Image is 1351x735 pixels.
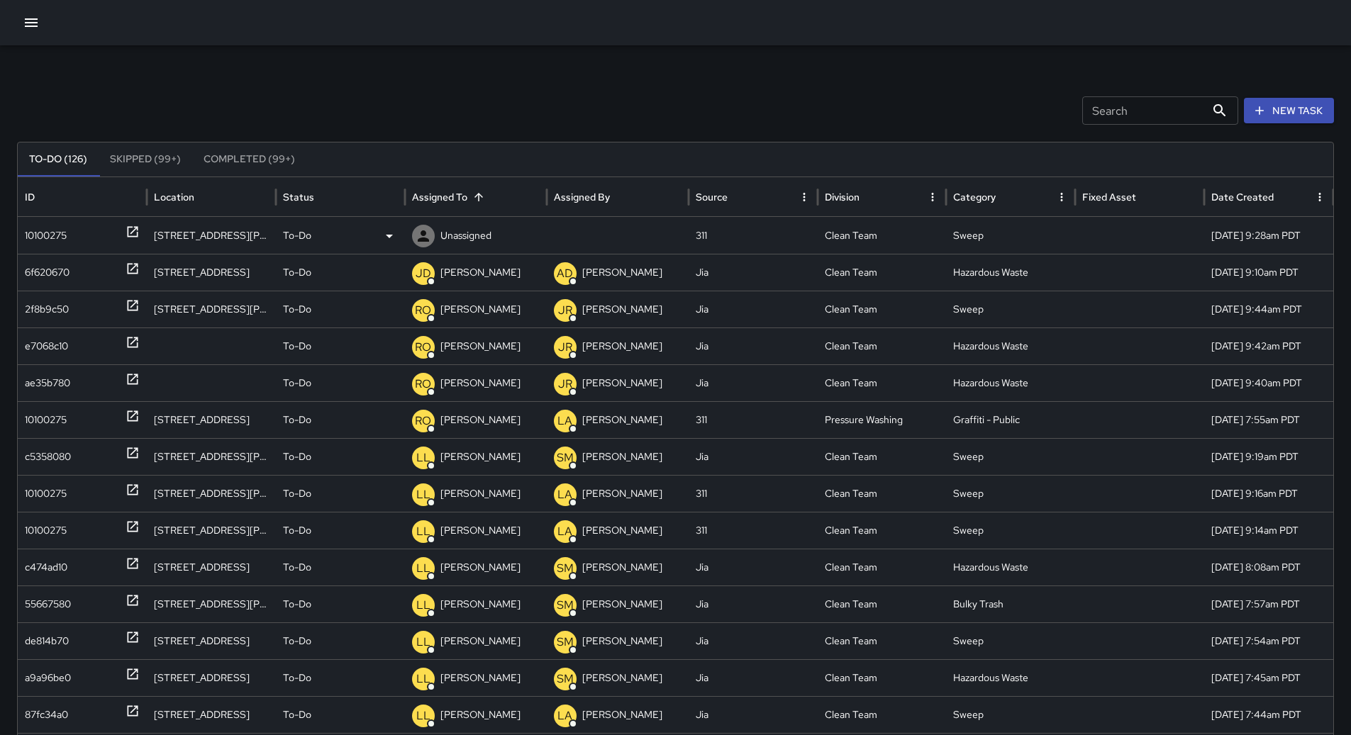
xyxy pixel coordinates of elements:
[147,659,276,696] div: 555 Franklin Street
[558,376,572,393] p: JR
[416,671,430,688] p: LL
[25,586,71,622] div: 55667580
[689,585,818,622] div: Jia
[794,187,814,207] button: Source column menu
[1310,187,1330,207] button: Date Created column menu
[283,439,311,475] p: To-Do
[440,402,521,438] p: [PERSON_NAME]
[283,365,311,401] p: To-Do
[283,191,314,203] div: Status
[25,697,68,733] div: 87fc34a0
[557,671,574,688] p: SM
[147,622,276,659] div: 563-599 Franklin Street
[818,254,947,291] div: Clean Team
[154,191,194,203] div: Location
[582,549,662,585] p: [PERSON_NAME]
[25,218,67,254] div: 10100275
[818,659,947,696] div: Clean Team
[582,254,662,291] p: [PERSON_NAME]
[689,622,818,659] div: Jia
[582,476,662,512] p: [PERSON_NAME]
[440,697,521,733] p: [PERSON_NAME]
[440,623,521,659] p: [PERSON_NAME]
[147,549,276,585] div: 675 Golden Gate Avenue
[283,586,311,622] p: To-Do
[582,365,662,401] p: [PERSON_NAME]
[946,291,1075,327] div: Sweep
[1204,217,1333,254] div: 10/9/2025, 9:28am PDT
[147,475,276,512] div: 600 Van Ness Avenue
[1204,254,1333,291] div: 10/9/2025, 9:10am PDT
[582,439,662,475] p: [PERSON_NAME]
[25,623,69,659] div: de814b70
[1204,475,1333,512] div: 10/9/2025, 9:16am PDT
[689,438,818,475] div: Jia
[689,512,818,549] div: 311
[818,585,947,622] div: Clean Team
[147,217,276,254] div: 690 Van Ness Avenue
[923,187,943,207] button: Division column menu
[1052,187,1072,207] button: Category column menu
[25,439,71,475] div: c5358080
[582,328,662,364] p: [PERSON_NAME]
[415,376,431,393] p: RO
[1204,622,1333,659] div: 10/9/2025, 7:54am PDT
[818,475,947,512] div: Clean Team
[440,476,521,512] p: [PERSON_NAME]
[554,191,610,203] div: Assigned By
[147,696,276,733] div: 555 Franklin Street
[416,265,431,282] p: JD
[689,659,818,696] div: Jia
[283,218,311,254] p: To-Do
[25,512,67,549] div: 10100275
[946,401,1075,438] div: Graffiti - Public
[946,696,1075,733] div: Sweep
[1204,585,1333,622] div: 10/9/2025, 7:57am PDT
[1204,291,1333,327] div: 10/9/2025, 9:44am PDT
[25,476,67,512] div: 10100275
[557,413,572,430] p: LA
[818,622,947,659] div: Clean Team
[147,291,276,327] div: 95 Hayes Street
[416,486,430,503] p: LL
[1204,364,1333,401] div: 10/9/2025, 9:40am PDT
[696,191,728,203] div: Source
[1211,191,1274,203] div: Date Created
[416,560,430,577] p: LL
[25,660,71,696] div: a9a96be0
[147,254,276,291] div: 1645 Market Street
[689,254,818,291] div: Jia
[689,291,818,327] div: Jia
[25,191,35,203] div: ID
[1204,659,1333,696] div: 10/9/2025, 7:45am PDT
[557,707,572,724] p: LA
[946,549,1075,585] div: Hazardous Waste
[283,328,311,364] p: To-Do
[440,291,521,327] p: [PERSON_NAME]
[953,191,996,203] div: Category
[689,217,818,254] div: 311
[283,402,311,438] p: To-Do
[416,449,430,466] p: LL
[416,523,430,540] p: LL
[283,254,311,291] p: To-Do
[818,217,947,254] div: Clean Team
[440,365,521,401] p: [PERSON_NAME]
[1204,438,1333,475] div: 10/9/2025, 9:19am PDT
[416,707,430,724] p: LL
[689,364,818,401] div: Jia
[440,439,521,475] p: [PERSON_NAME]
[946,585,1075,622] div: Bulky Trash
[818,291,947,327] div: Clean Team
[25,549,67,585] div: c474ad10
[25,402,67,438] div: 10100275
[825,191,860,203] div: Division
[946,327,1075,364] div: Hazardous Waste
[558,339,572,356] p: JR
[557,523,572,540] p: LA
[557,597,574,614] p: SM
[416,634,430,651] p: LL
[946,512,1075,549] div: Sweep
[1204,327,1333,364] div: 10/9/2025, 9:42am PDT
[1082,191,1136,203] div: Fixed Asset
